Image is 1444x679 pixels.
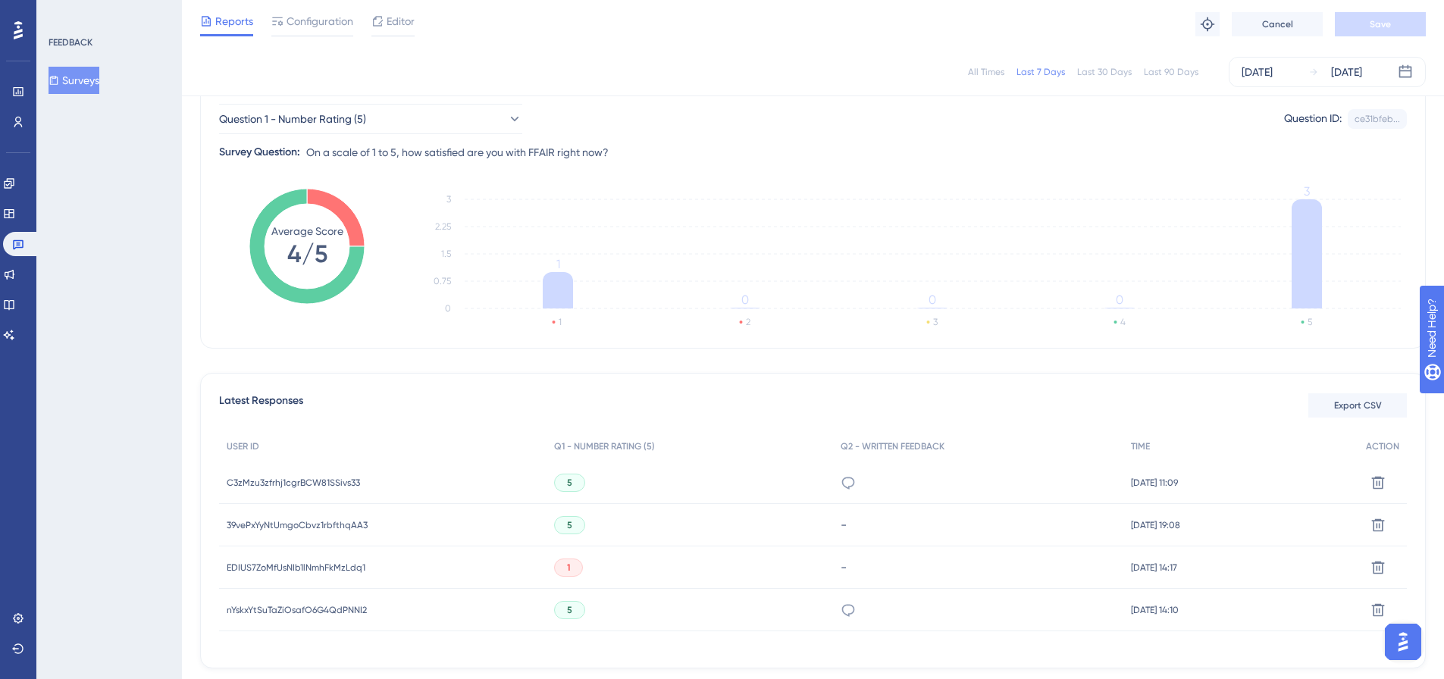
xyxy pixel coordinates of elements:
[567,519,572,531] span: 5
[227,477,360,489] span: C3zMzu3zfrhj1cgrBCW81SSivs33
[1131,477,1178,489] span: [DATE] 11:09
[1232,12,1323,36] button: Cancel
[219,104,522,134] button: Question 1 - Number Rating (5)
[741,293,749,307] tspan: 0
[1334,399,1382,411] span: Export CSV
[841,440,944,452] span: Q2 - WRITTEN FEEDBACK
[556,257,560,271] tspan: 1
[1304,184,1310,199] tspan: 3
[446,194,451,205] tspan: 3
[1120,317,1126,327] text: 4
[1131,440,1150,452] span: TIME
[567,477,572,489] span: 5
[219,392,303,419] span: Latest Responses
[49,36,92,48] div: FEEDBACK
[1116,293,1123,307] tspan: 0
[1308,317,1312,327] text: 5
[227,562,365,574] span: EDIUS7ZoMfUsNIb1lNmhFkMzLdq1
[271,225,343,237] tspan: Average Score
[567,562,570,574] span: 1
[445,303,451,314] tspan: 0
[746,317,750,327] text: 2
[1370,18,1391,30] span: Save
[215,12,253,30] span: Reports
[1131,604,1179,616] span: [DATE] 14:10
[554,440,655,452] span: Q1 - NUMBER RATING (5)
[1262,18,1293,30] span: Cancel
[287,12,353,30] span: Configuration
[559,317,562,327] text: 1
[36,4,95,22] span: Need Help?
[434,276,451,286] tspan: 0.75
[1016,66,1065,78] div: Last 7 Days
[227,519,368,531] span: 39vePxYyNtUmgoCbvz1rbfthqAA3
[49,67,99,94] button: Surveys
[1308,393,1407,418] button: Export CSV
[219,143,300,161] div: Survey Question:
[841,518,1116,532] div: -
[441,249,451,259] tspan: 1.5
[1331,63,1362,81] div: [DATE]
[1366,440,1399,452] span: ACTION
[227,440,259,452] span: USER ID
[1355,113,1400,125] div: ce31bfeb...
[841,560,1116,574] div: -
[1144,66,1198,78] div: Last 90 Days
[1335,12,1426,36] button: Save
[1380,619,1426,665] iframe: UserGuiding AI Assistant Launcher
[929,293,936,307] tspan: 0
[933,317,938,327] text: 3
[435,221,451,232] tspan: 2.25
[306,143,609,161] span: On a scale of 1 to 5, how satisfied are you with FFAIR right now?
[1284,109,1342,129] div: Question ID:
[287,239,327,268] tspan: 4/5
[1131,519,1180,531] span: [DATE] 19:08
[567,604,572,616] span: 5
[219,110,366,128] span: Question 1 - Number Rating (5)
[1131,562,1177,574] span: [DATE] 14:17
[968,66,1004,78] div: All Times
[387,12,415,30] span: Editor
[1077,66,1132,78] div: Last 30 Days
[1242,63,1273,81] div: [DATE]
[227,604,367,616] span: nYskxYtSuTaZiOsafO6G4QdPNNI2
